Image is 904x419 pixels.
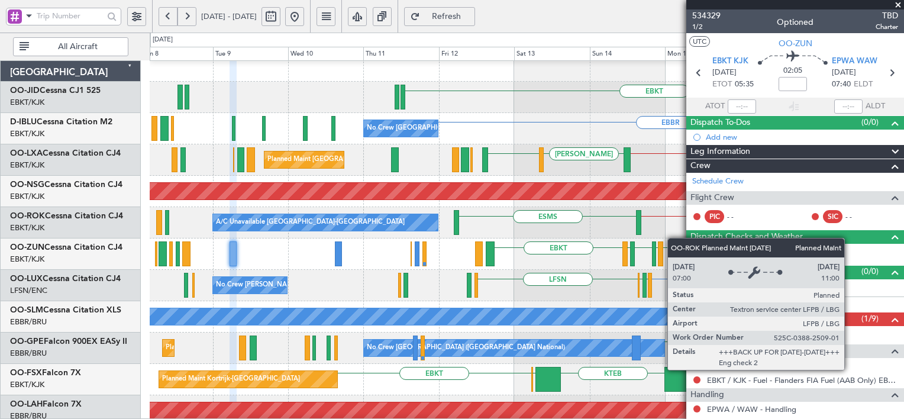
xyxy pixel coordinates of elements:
[712,67,737,79] span: [DATE]
[705,210,724,223] div: PIC
[10,379,44,390] a: EBKT/KJK
[779,37,812,50] span: OO-ZUN
[213,47,288,61] div: Tue 9
[690,159,711,173] span: Crew
[10,212,45,220] span: OO-ROK
[216,276,358,294] div: No Crew [PERSON_NAME] ([PERSON_NAME])
[832,67,856,79] span: [DATE]
[845,211,872,222] div: - -
[707,360,779,370] a: EPWA / WAW - Fuel
[690,116,750,130] span: Dispatch To-Dos
[707,404,796,414] a: EPWA / WAW - Handling
[692,329,751,341] a: Manage Services
[10,223,44,233] a: EBKT/KJK
[712,56,748,67] span: EBKT KJK
[705,101,725,112] span: ATOT
[10,337,127,346] a: OO-GPEFalcon 900EX EASy II
[10,275,43,283] span: OO-LUX
[13,37,128,56] button: All Aircraft
[783,65,802,77] span: 02:05
[10,149,121,157] a: OO-LXACessna Citation CJ4
[777,16,813,28] div: Optioned
[706,132,898,142] div: Add new
[692,176,744,188] a: Schedule Crew
[10,400,43,408] span: OO-LAH
[439,47,514,61] div: Fri 12
[861,312,879,325] span: (1/9)
[201,11,257,22] span: [DATE] - [DATE]
[10,275,121,283] a: OO-LUXCessna Citation CJ4
[690,145,750,159] span: Leg Information
[10,306,43,314] span: OO-SLM
[10,181,122,189] a: OO-NSGCessna Citation CJ4
[10,317,47,327] a: EBBR/BRU
[712,79,732,91] span: ETOT
[137,47,212,61] div: Mon 8
[367,120,565,137] div: No Crew [GEOGRAPHIC_DATA] ([GEOGRAPHIC_DATA] National)
[363,47,438,61] div: Thu 11
[166,339,380,357] div: Planned Maint [GEOGRAPHIC_DATA] ([GEOGRAPHIC_DATA] National)
[10,181,44,189] span: OO-NSG
[823,210,842,223] div: SIC
[288,47,363,61] div: Wed 10
[876,9,898,22] span: TBD
[861,265,879,278] span: (0/0)
[665,47,740,61] div: Mon 15
[162,370,300,388] div: Planned Maint Kortrijk-[GEOGRAPHIC_DATA]
[514,47,589,61] div: Sat 13
[10,243,44,252] span: OO-ZUN
[690,312,721,326] span: Services
[10,97,44,108] a: EBKT/KJK
[690,266,718,279] span: Permits
[861,116,879,128] span: (0/0)
[216,214,405,231] div: A/C Unavailable [GEOGRAPHIC_DATA]-[GEOGRAPHIC_DATA]
[422,12,471,21] span: Refresh
[590,47,665,61] div: Sun 14
[832,56,877,67] span: EPWA WAW
[10,337,44,346] span: OO-GPE
[10,118,37,126] span: D-IBLU
[10,243,122,252] a: OO-ZUNCessna Citation CJ4
[690,388,724,402] span: Handling
[866,101,885,112] span: ALDT
[10,212,123,220] a: OO-ROKCessna Citation CJ4
[706,299,898,310] div: Add new
[692,22,721,32] span: 1/2
[876,22,898,32] span: Charter
[10,254,44,265] a: EBKT/KJK
[690,230,803,244] span: Dispatch Checks and Weather
[10,160,44,170] a: EBKT/KJK
[690,191,734,205] span: Flight Crew
[690,344,706,358] span: Fuel
[692,9,721,22] span: 534329
[10,86,40,95] span: OO-JID
[10,118,112,126] a: D-IBLUCessna Citation M2
[10,306,121,314] a: OO-SLMCessna Citation XLS
[727,211,754,222] div: - -
[10,285,47,296] a: LFSN/ENC
[10,149,43,157] span: OO-LXA
[10,400,82,408] a: OO-LAHFalcon 7X
[713,250,904,262] div: (No Dispatch Checks)
[692,282,750,294] a: Manage Permits
[10,369,81,377] a: OO-FSXFalcon 7X
[689,36,710,47] button: UTC
[854,79,873,91] span: ELDT
[10,369,42,377] span: OO-FSX
[735,79,754,91] span: 05:35
[153,35,173,45] div: [DATE]
[707,375,898,385] a: EBKT / KJK - Fuel - Flanders FIA Fuel (AAB Only) EBKT / KJK
[10,348,47,359] a: EBBR/BRU
[10,128,44,139] a: EBKT/KJK
[10,191,44,202] a: EBKT/KJK
[31,43,124,51] span: All Aircraft
[37,7,104,25] input: Trip Number
[832,79,851,91] span: 07:40
[404,7,475,26] button: Refresh
[367,339,565,357] div: No Crew [GEOGRAPHIC_DATA] ([GEOGRAPHIC_DATA] National)
[10,86,101,95] a: OO-JIDCessna CJ1 525
[267,151,482,169] div: Planned Maint [GEOGRAPHIC_DATA] ([GEOGRAPHIC_DATA] National)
